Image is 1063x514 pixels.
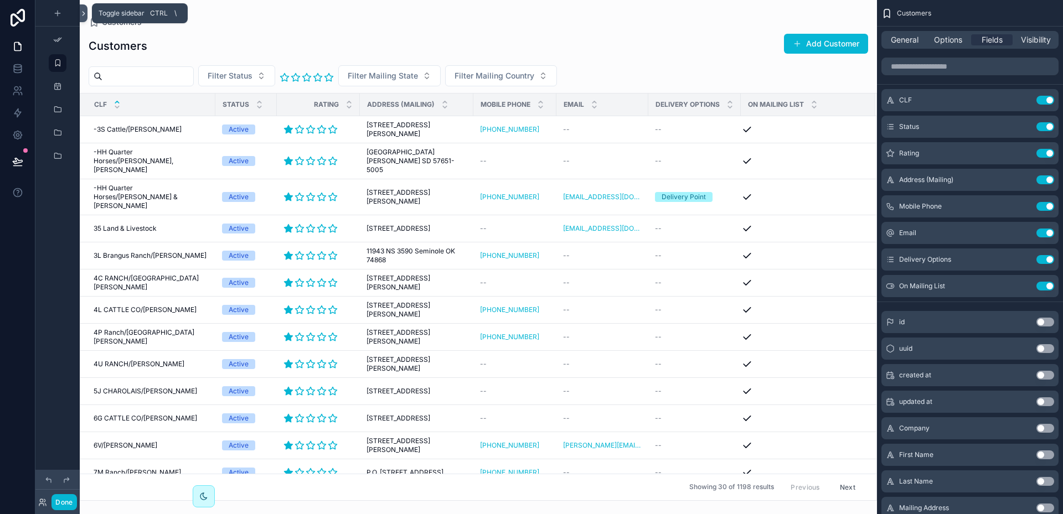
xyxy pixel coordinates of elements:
a: Add Customer [784,34,868,54]
span: -- [563,125,570,134]
a: -- [655,414,734,423]
span: -- [655,224,662,233]
span: CLF [899,96,912,105]
span: 7M Ranch/[PERSON_NAME] [94,468,181,477]
span: Rating [314,100,339,109]
span: Showing 30 of 1198 results [689,483,774,492]
span: Delivery Options [899,255,951,264]
a: 4L CATTLE CO/[PERSON_NAME] [94,305,209,314]
a: -- [563,157,642,165]
span: CLF [94,100,107,109]
span: -- [480,157,487,165]
button: Select Button [198,65,275,86]
span: -- [655,360,662,368]
div: Active [229,124,249,134]
div: Active [229,305,249,315]
span: -- [563,360,570,368]
div: Active [229,468,249,477]
a: [PHONE_NUMBER] [480,125,550,134]
a: [STREET_ADDRESS][PERSON_NAME] [367,274,467,292]
a: [STREET_ADDRESS] [367,224,467,233]
a: Active [222,332,270,342]
span: Filter Mailing State [348,70,418,81]
span: General [891,34,918,45]
span: 6V/[PERSON_NAME] [94,441,157,450]
span: Toggle sidebar [99,9,145,18]
a: [PHONE_NUMBER] [480,441,539,450]
span: -- [563,157,570,165]
a: [STREET_ADDRESS][PERSON_NAME] [367,328,467,346]
span: -- [563,414,570,423]
div: Active [229,251,249,261]
div: Active [229,156,249,166]
span: First Name [899,450,933,459]
span: 4L CATTLE CO/[PERSON_NAME] [94,305,197,314]
span: P.O. [STREET_ADDRESS] [367,468,443,477]
span: -HH Quarter Horses/[PERSON_NAME] & [PERSON_NAME] [94,184,209,210]
span: -- [563,468,570,477]
a: Active [222,468,270,477]
span: -- [480,224,487,233]
a: Active [222,156,270,166]
a: Active [222,305,270,315]
span: updated at [899,397,932,406]
a: Active [222,124,270,134]
a: [PHONE_NUMBER] [480,125,539,134]
a: -- [480,360,550,368]
span: Company [899,424,930,433]
a: 7M Ranch/[PERSON_NAME] [94,468,209,477]
a: 11943 NS 3590 Seminole OK 74868 [367,247,467,264]
span: [GEOGRAPHIC_DATA] [PERSON_NAME] SD 57651-5005 [367,148,467,174]
a: Customers [89,17,142,28]
div: Delivery Point [662,192,706,202]
h1: Customers [89,38,147,54]
button: Next [832,479,863,496]
button: Select Button [338,65,441,86]
a: Active [222,440,270,450]
span: -- [563,278,570,287]
a: [STREET_ADDRESS] [367,414,467,423]
a: -- [563,125,642,134]
a: -- [563,414,642,423]
span: [STREET_ADDRESS][PERSON_NAME] [367,355,467,373]
span: [STREET_ADDRESS][PERSON_NAME] [367,301,467,319]
span: 35 Land & Livestock [94,224,157,233]
span: -- [480,387,487,396]
span: [STREET_ADDRESS][PERSON_NAME] [367,121,467,138]
a: Delivery Point [655,192,734,202]
a: [PHONE_NUMBER] [480,333,539,341]
a: -3S Cattle/[PERSON_NAME] [94,125,209,134]
a: -- [480,224,550,233]
span: -- [655,157,662,165]
a: [PHONE_NUMBER] [480,333,550,341]
a: -- [655,333,734,341]
a: -- [563,468,642,477]
span: Mobile Phone [899,202,942,211]
span: -3S Cattle/[PERSON_NAME] [94,125,182,134]
span: Rating [899,149,919,158]
a: [PHONE_NUMBER] [480,305,550,314]
a: Active [222,224,270,233]
a: 3L Brangus Ranch/[PERSON_NAME] [94,251,209,260]
a: -- [563,278,642,287]
span: -- [563,251,570,260]
span: 5J CHAROLAIS/[PERSON_NAME] [94,387,197,396]
a: [EMAIL_ADDRESS][DOMAIN_NAME] [563,224,642,233]
a: Active [222,413,270,423]
a: [EMAIL_ADDRESS][DOMAIN_NAME] [563,193,642,201]
a: Active [222,192,270,202]
span: created at [899,371,931,380]
span: Email [899,229,916,237]
a: [PHONE_NUMBER] [480,305,539,314]
a: 6V/[PERSON_NAME] [94,441,209,450]
a: -- [655,278,734,287]
a: 4P Ranch/[GEOGRAPHIC_DATA][PERSON_NAME] [94,328,209,346]
a: -- [563,333,642,341]
div: Active [229,192,249,202]
span: -- [655,441,662,450]
span: Status [899,122,919,131]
